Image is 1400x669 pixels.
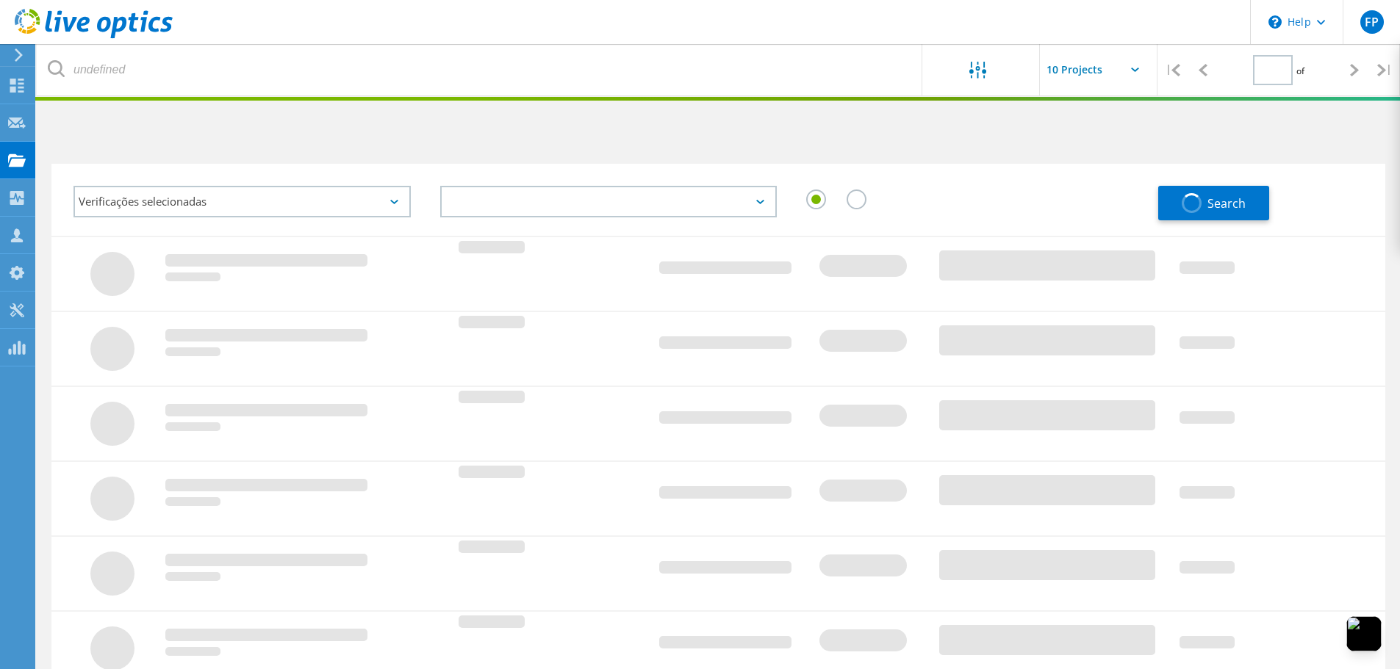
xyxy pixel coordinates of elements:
div: | [1370,44,1400,96]
span: of [1296,65,1304,77]
input: undefined [37,44,923,95]
div: Verificações selecionadas [73,186,411,217]
button: Search [1158,186,1269,220]
div: | [1157,44,1188,96]
svg: \n [1268,15,1282,29]
span: Search [1207,195,1246,211]
span: FP [1365,16,1379,28]
a: Live Optics Dashboard [15,31,173,41]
